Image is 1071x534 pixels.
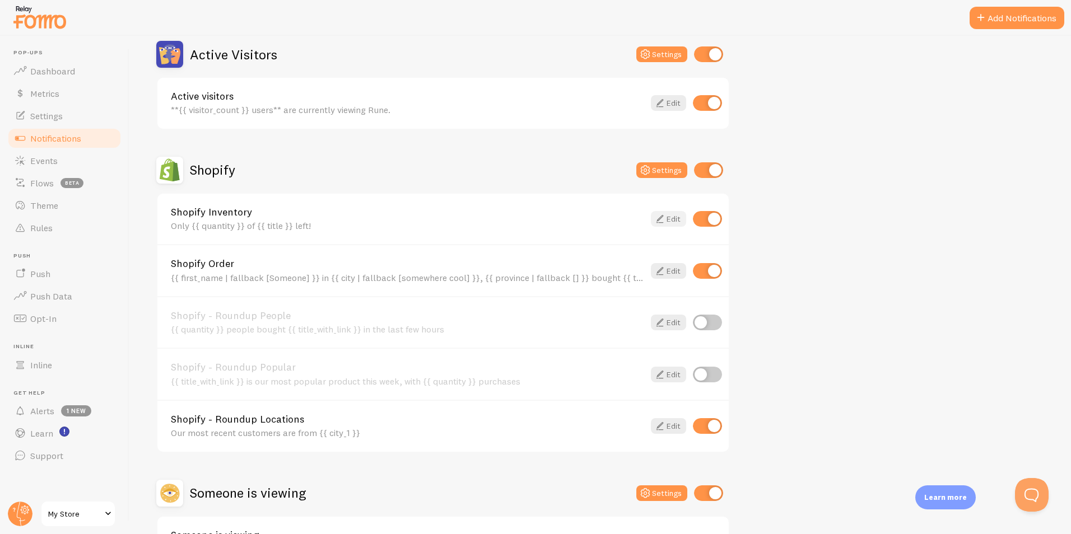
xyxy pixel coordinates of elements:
a: Edit [651,211,686,227]
a: Edit [651,367,686,382]
a: Active visitors [171,91,644,101]
a: Edit [651,315,686,330]
span: Theme [30,200,58,211]
a: Inline [7,354,122,376]
span: Opt-In [30,313,57,324]
span: Push [13,252,122,260]
div: {{ quantity }} people bought {{ title_with_link }} in the last few hours [171,324,644,334]
div: {{ title_with_link }} is our most popular product this week, with {{ quantity }} purchases [171,376,644,386]
a: Support [7,444,122,467]
h2: Someone is viewing [190,484,306,502]
div: {{ first_name | fallback [Someone] }} in {{ city | fallback [somewhere cool] }}, {{ province | fa... [171,273,644,283]
span: Inline [13,343,122,350]
a: Notifications [7,127,122,149]
button: Settings [636,485,687,501]
span: Alerts [30,405,54,416]
img: fomo-relay-logo-orange.svg [12,3,68,31]
span: Support [30,450,63,461]
a: Alerts 1 new [7,400,122,422]
div: Only {{ quantity }} of {{ title }} left! [171,221,644,231]
a: Shopify - Roundup People [171,311,644,321]
a: Shopify Inventory [171,207,644,217]
span: 1 new [61,405,91,416]
div: **{{ visitor_count }} users** are currently viewing Rune. [171,105,644,115]
a: Push Data [7,285,122,307]
a: Learn [7,422,122,444]
svg: <p>Watch New Feature Tutorials!</p> [59,427,69,437]
div: Learn more [915,485,976,509]
span: Rules [30,222,53,233]
img: Someone is viewing [156,480,183,507]
a: Edit [651,418,686,434]
a: Edit [651,95,686,111]
a: My Store [40,500,116,527]
button: Settings [636,46,687,62]
iframe: Help Scout Beacon - Open [1015,478,1049,512]
a: Shopify - Roundup Popular [171,362,644,372]
a: Metrics [7,82,122,105]
h2: Active Visitors [190,46,277,63]
span: Inline [30,359,52,371]
a: Shopify - Roundup Locations [171,414,644,424]
img: Shopify [156,157,183,184]
span: Push [30,268,50,279]
a: Opt-In [7,307,122,330]
span: Metrics [30,88,59,99]
span: Flows [30,177,54,189]
a: Theme [7,194,122,217]
img: Active Visitors [156,41,183,68]
div: Our most recent customers are from {{ city_1 }} [171,428,644,438]
span: Notifications [30,133,81,144]
span: Learn [30,428,53,439]
a: Rules [7,217,122,239]
a: Push [7,263,122,285]
a: Events [7,149,122,172]
span: Get Help [13,390,122,397]
span: Dashboard [30,65,75,77]
a: Settings [7,105,122,127]
span: Push Data [30,291,72,302]
span: My Store [48,507,101,521]
span: Settings [30,110,63,121]
a: Flows beta [7,172,122,194]
a: Edit [651,263,686,279]
p: Learn more [924,492,967,503]
h2: Shopify [190,161,235,179]
a: Shopify Order [171,259,644,269]
button: Settings [636,162,687,178]
span: beta [60,178,83,188]
span: Pop-ups [13,49,122,57]
span: Events [30,155,58,166]
a: Dashboard [7,60,122,82]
